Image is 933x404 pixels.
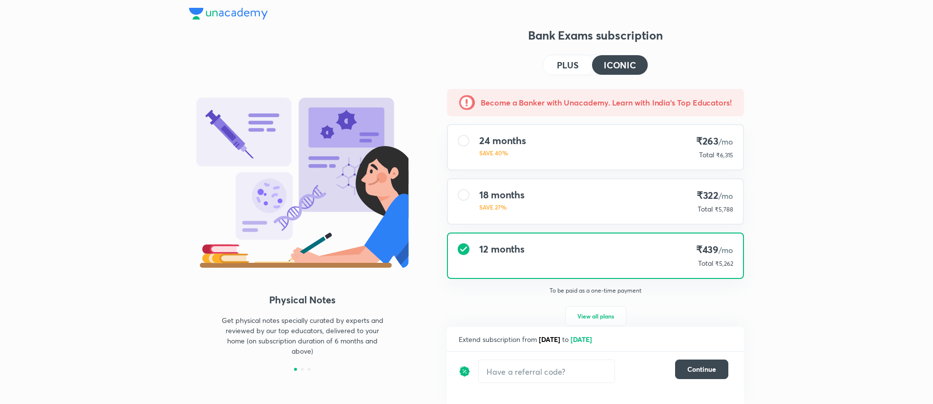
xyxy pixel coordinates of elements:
[459,95,475,110] img: -
[719,245,733,255] span: /mo
[543,55,592,75] button: PLUS
[699,150,714,160] p: Total
[479,360,615,383] input: Have a referral code?
[189,98,416,268] img: benefit_3_d9481b976b.svg
[189,8,268,20] img: Company Logo
[577,311,614,321] span: View all plans
[479,243,525,255] h4: 12 months
[479,149,526,157] p: SAVE 40%
[439,287,752,295] p: To be paid as a one-time payment
[479,189,525,201] h4: 18 months
[716,151,733,159] span: ₹6,315
[557,61,578,69] h4: PLUS
[604,61,636,69] h4: ICONIC
[459,335,594,344] span: Extend subscription from to
[481,97,732,108] h5: Become a Banker with Unacademy. Learn with India's Top Educators!
[698,204,713,214] p: Total
[698,258,713,268] p: Total
[715,260,733,267] span: ₹5,262
[217,315,387,356] p: Get physical notes specially curated by experts and reviewed by our top educators, delivered to y...
[571,335,592,344] span: [DATE]
[189,293,416,307] h4: Physical Notes
[694,189,733,202] h4: ₹322
[565,306,626,326] button: View all plans
[539,335,560,344] span: [DATE]
[675,360,728,379] button: Continue
[695,135,733,148] h4: ₹263
[479,135,526,147] h4: 24 months
[479,203,525,212] p: SAVE 27%
[447,27,744,43] h3: Bank Exams subscription
[719,136,733,147] span: /mo
[715,206,733,213] span: ₹5,788
[592,55,648,75] button: ICONIC
[459,360,470,383] img: discount
[687,364,716,374] span: Continue
[719,191,733,201] span: /mo
[694,243,733,256] h4: ₹439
